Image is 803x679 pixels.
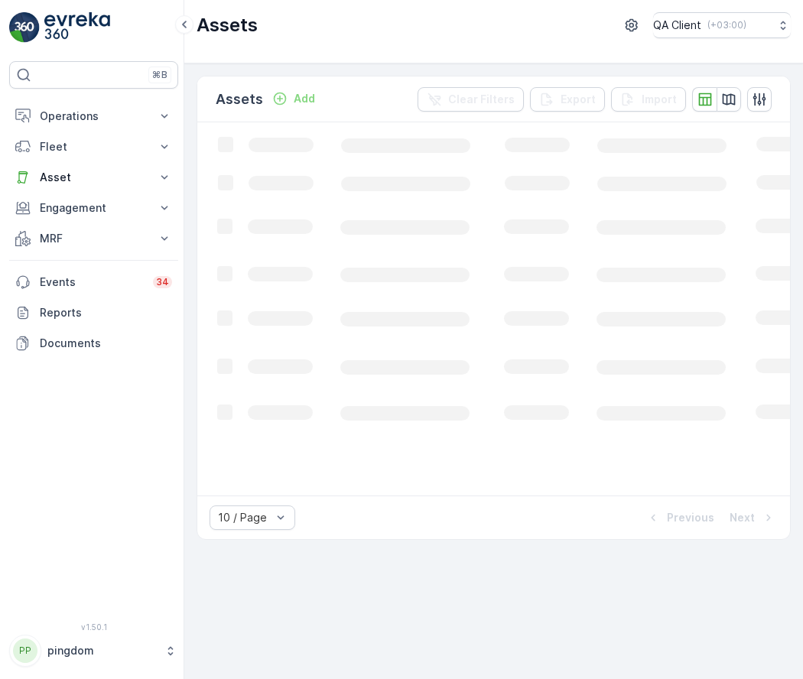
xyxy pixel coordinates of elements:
[611,87,686,112] button: Import
[418,87,524,112] button: Clear Filters
[40,336,172,351] p: Documents
[40,231,148,246] p: MRF
[642,92,677,107] p: Import
[448,92,515,107] p: Clear Filters
[152,69,167,81] p: ⌘B
[9,622,178,632] span: v 1.50.1
[667,510,714,525] p: Previous
[9,162,178,193] button: Asset
[156,276,169,288] p: 34
[40,170,148,185] p: Asset
[47,643,157,658] p: pingdom
[13,638,37,663] div: PP
[644,508,716,527] button: Previous
[561,92,596,107] p: Export
[9,132,178,162] button: Fleet
[216,89,263,110] p: Assets
[9,193,178,223] button: Engagement
[653,18,701,33] p: QA Client
[728,508,778,527] button: Next
[730,510,755,525] p: Next
[40,109,148,124] p: Operations
[294,91,315,106] p: Add
[9,297,178,328] a: Reports
[40,305,172,320] p: Reports
[9,328,178,359] a: Documents
[9,101,178,132] button: Operations
[40,200,148,216] p: Engagement
[9,267,178,297] a: Events34
[530,87,605,112] button: Export
[44,12,110,43] img: logo_light-DOdMpM7g.png
[40,139,148,154] p: Fleet
[9,12,40,43] img: logo
[9,635,178,667] button: PPpingdom
[197,13,258,37] p: Assets
[653,12,791,38] button: QA Client(+03:00)
[266,89,321,108] button: Add
[9,223,178,254] button: MRF
[40,275,144,290] p: Events
[707,19,746,31] p: ( +03:00 )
